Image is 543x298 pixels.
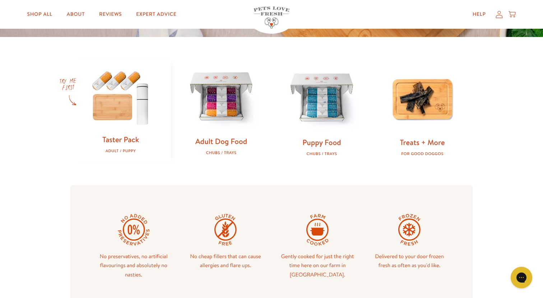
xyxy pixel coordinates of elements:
a: Help [467,7,492,22]
a: Reviews [93,7,127,22]
iframe: Gorgias live chat messenger [507,264,536,291]
a: Taster Pack [102,134,139,145]
p: No cheap fillers that can cause allergies and flare ups. [185,252,266,270]
div: Chubs / Trays [182,150,260,155]
a: About [61,7,90,22]
img: Pets Love Fresh [254,6,289,28]
a: Puppy Food [302,137,341,148]
p: Delivered to your door frozen fresh as often as you'd like. [369,252,450,270]
div: Chubs / Trays [283,152,361,156]
div: For good doggos [384,152,461,156]
p: Gently cooked for just the right time here on our farm in [GEOGRAPHIC_DATA]. [277,252,358,279]
p: No preservatives, no artificial flavourings and absolutely no nasties. [93,252,174,279]
div: Adult / Puppy [82,149,159,153]
a: Treats + More [400,137,445,148]
a: Expert Advice [130,7,182,22]
a: Shop All [22,7,58,22]
a: Adult Dog Food [195,136,247,146]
